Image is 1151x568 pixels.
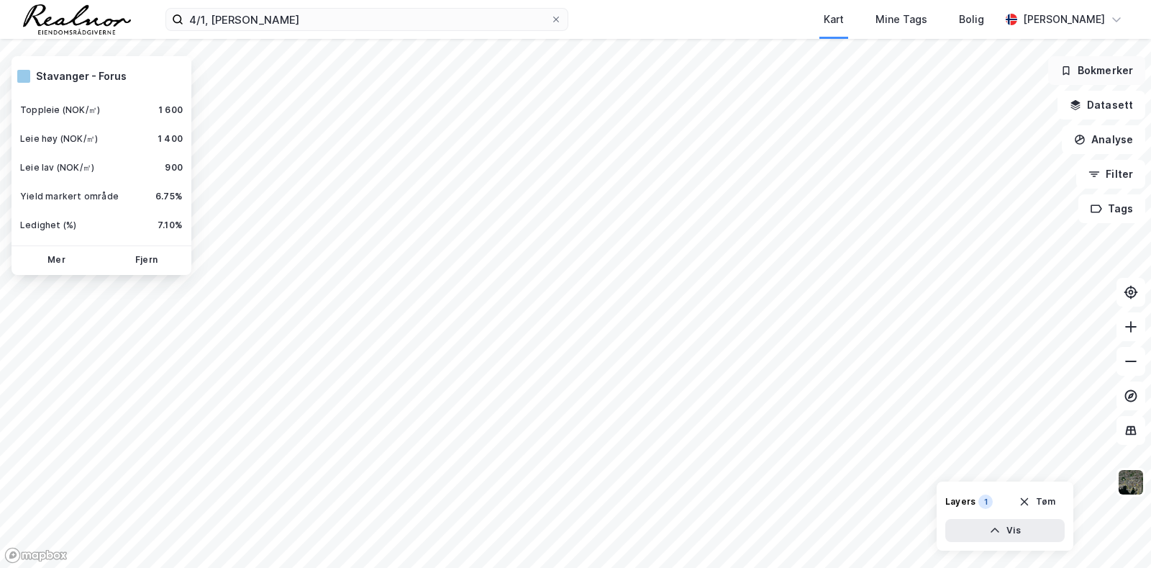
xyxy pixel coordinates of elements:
div: 6.75% [155,191,183,202]
input: Søk på adresse, matrikkel, gårdeiere, leietakere eller personer [183,9,550,30]
button: Analyse [1062,125,1145,154]
img: 9k= [1117,469,1145,496]
div: 1 600 [158,104,183,116]
button: Tags [1078,194,1145,223]
div: Toppleie (NOK/㎡) [20,104,100,116]
button: Mer [14,249,99,272]
button: Bokmerker [1048,56,1145,85]
button: Tøm [1009,490,1065,513]
img: realnor-logo.934646d98de889bb5806.png [23,4,131,35]
div: Leie høy (NOK/㎡) [20,133,98,145]
a: Mapbox homepage [4,547,68,564]
button: Fjern [104,249,188,272]
div: 900 [165,162,183,173]
div: Kontrollprogram for chat [1079,499,1151,568]
div: Yield markert område [20,191,119,202]
div: 7.10% [158,220,183,231]
div: Mine Tags [875,11,927,28]
div: Leie lav (NOK/㎡) [20,162,94,173]
div: Stavanger - Forus [36,68,127,85]
button: Datasett [1057,91,1145,120]
div: 1 400 [158,133,183,145]
div: Ledighet (%) [20,220,76,231]
div: Bolig [959,11,984,28]
div: 1 [978,495,993,509]
div: Kart [824,11,844,28]
iframe: Chat Widget [1079,499,1151,568]
div: Layers [945,496,975,508]
div: [PERSON_NAME] [1023,11,1105,28]
button: Vis [945,519,1065,542]
button: Filter [1076,160,1145,189]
